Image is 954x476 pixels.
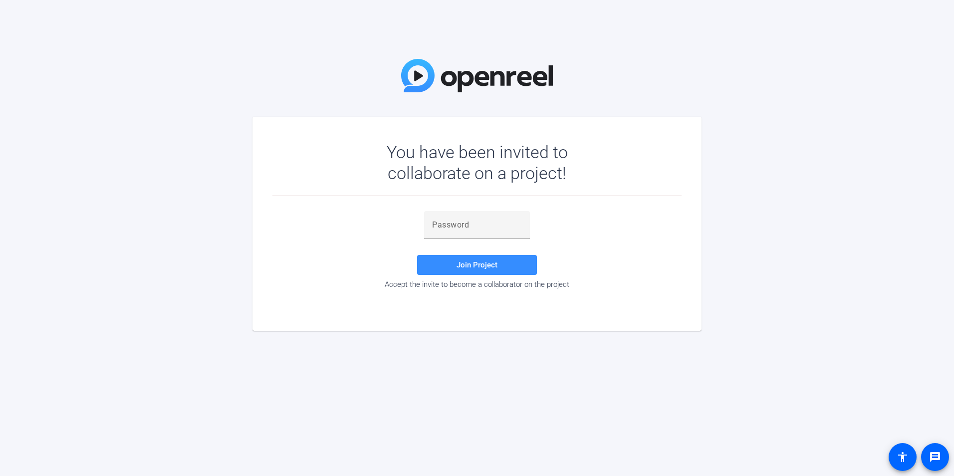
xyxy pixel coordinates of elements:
[401,59,553,92] img: OpenReel Logo
[272,280,682,289] div: Accept the invite to become a collaborator on the project
[358,142,597,184] div: You have been invited to collaborate on a project!
[457,260,497,269] span: Join Project
[929,451,941,463] mat-icon: message
[432,219,522,231] input: Password
[417,255,537,275] button: Join Project
[897,451,909,463] mat-icon: accessibility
